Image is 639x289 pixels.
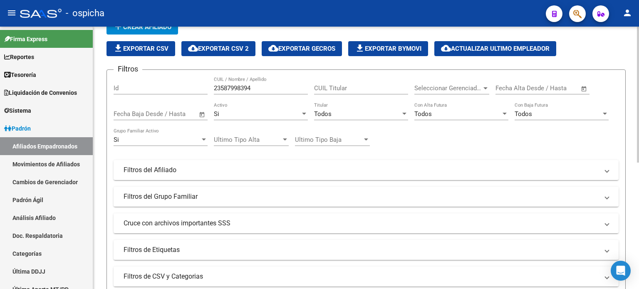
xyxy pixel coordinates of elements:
span: Ultimo Tipo Alta [214,136,281,143]
span: Exportar CSV [113,45,168,52]
mat-expansion-panel-header: Filtros de CSV y Categorias [114,267,619,287]
input: Start date [114,110,141,118]
mat-panel-title: Filtros de Etiquetas [124,245,599,254]
input: Start date [495,84,523,92]
span: Todos [414,110,432,118]
span: Firma Express [4,35,47,44]
mat-panel-title: Filtros de CSV y Categorias [124,272,599,281]
span: Todos [515,110,532,118]
mat-icon: cloud_download [268,43,278,53]
button: Open calendar [580,84,589,94]
button: Open calendar [198,110,207,119]
mat-icon: menu [7,8,17,18]
span: Tesorería [4,70,36,79]
button: Exportar CSV [106,41,175,56]
span: Exportar CSV 2 [188,45,249,52]
button: Crear Afiliado [106,20,178,35]
span: Seleccionar Gerenciador [414,84,482,92]
mat-icon: file_download [355,43,365,53]
input: End date [148,110,188,118]
mat-icon: person [622,8,632,18]
div: Open Intercom Messenger [611,261,631,281]
mat-icon: add [113,22,123,32]
span: Actualizar ultimo Empleador [441,45,550,52]
mat-expansion-panel-header: Filtros del Afiliado [114,160,619,180]
mat-expansion-panel-header: Cruce con archivos importantes SSS [114,213,619,233]
h3: Filtros [114,63,142,75]
span: Reportes [4,52,34,62]
mat-panel-title: Filtros del Grupo Familiar [124,192,599,201]
button: Exportar CSV 2 [181,41,255,56]
span: Si [114,136,119,143]
button: Actualizar ultimo Empleador [434,41,556,56]
button: Exportar GECROS [262,41,342,56]
span: Todos [314,110,332,118]
mat-expansion-panel-header: Filtros de Etiquetas [114,240,619,260]
span: - ospicha [66,4,104,22]
span: Sistema [4,106,31,115]
button: Exportar Bymovi [348,41,428,56]
span: Ultimo Tipo Baja [295,136,362,143]
mat-panel-title: Filtros del Afiliado [124,165,599,175]
span: Exportar Bymovi [355,45,421,52]
span: Liquidación de Convenios [4,88,77,97]
mat-icon: cloud_download [441,43,451,53]
mat-panel-title: Cruce con archivos importantes SSS [124,219,599,228]
input: End date [530,84,570,92]
span: Padrón [4,124,31,133]
mat-expansion-panel-header: Filtros del Grupo Familiar [114,187,619,207]
mat-icon: cloud_download [188,43,198,53]
span: Crear Afiliado [113,23,171,31]
mat-icon: file_download [113,43,123,53]
span: Si [214,110,219,118]
span: Exportar GECROS [268,45,335,52]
